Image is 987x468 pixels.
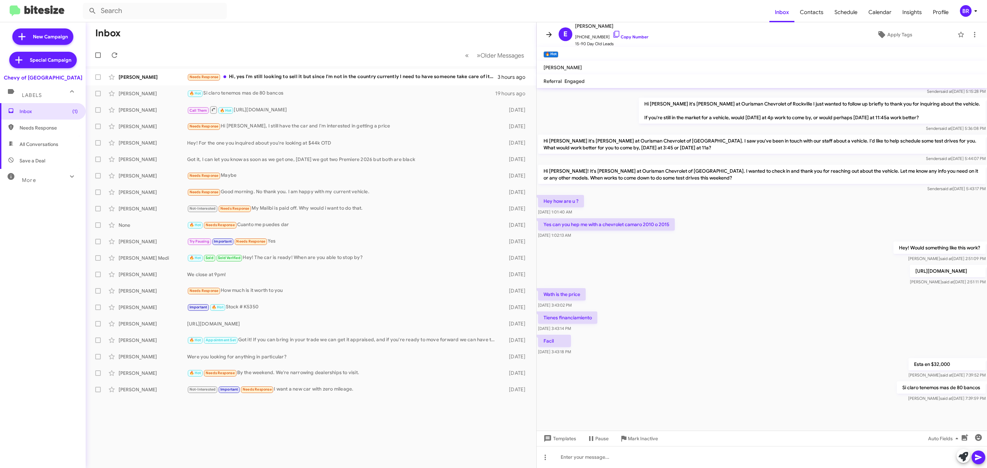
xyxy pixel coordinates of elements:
div: [DATE] [500,107,531,113]
span: Contacts [794,2,829,22]
span: 🔥 Hot [190,371,201,375]
span: Needs Response [236,239,265,244]
div: [PERSON_NAME] [119,320,187,327]
div: Good morning. No thank you. I am happy with my current vehicle. [187,188,500,196]
p: Si claro tenemos mas de 80 bancos [897,381,986,394]
span: 🔥 Hot [212,305,223,309]
span: Needs Response [190,124,219,128]
button: Templates [537,432,582,445]
div: [DATE] [500,139,531,146]
p: Hi [PERSON_NAME] it's [PERSON_NAME] at Ourisman Chevrolet of [GEOGRAPHIC_DATA]. I saw you've been... [538,135,986,154]
span: [DATE] 1:02:13 AM [538,233,571,238]
p: Tienes financiamiento [538,311,597,324]
h1: Inbox [95,28,121,39]
span: [PERSON_NAME] [DATE] 2:51:09 PM [908,256,986,261]
div: [PERSON_NAME] [119,156,187,163]
span: 🔥 Hot [220,108,232,113]
div: [PERSON_NAME] [119,107,187,113]
span: Important [214,239,232,244]
span: Labels [22,92,42,98]
div: I want a new car with zero mileage. [187,385,500,393]
span: [DATE] 3:43:14 PM [538,326,571,331]
div: By the weekend. We're narrowing dealerships to visit. [187,369,500,377]
span: 🔥 Hot [190,256,201,260]
span: Needs Response [206,371,235,375]
div: [DATE] [500,271,531,278]
div: [DATE] [500,304,531,311]
div: [DATE] [500,255,531,261]
div: Were you looking for anything in particular? [187,353,500,360]
button: Mark Inactive [614,432,663,445]
a: Insights [897,2,927,22]
span: Pause [595,432,609,445]
a: Special Campaign [9,52,77,68]
div: [PERSON_NAME] [119,189,187,196]
p: Hi [PERSON_NAME]! It's [PERSON_NAME] at Ourisman Chevrolet of [GEOGRAPHIC_DATA]. I wanted to chec... [538,165,986,184]
button: Auto Fields [923,432,966,445]
div: [PERSON_NAME] [119,353,187,360]
div: Got it! If you can bring in your trade we can get it appraised, and if you're ready to move forwa... [187,336,500,344]
span: Mark Inactive [628,432,658,445]
div: [PERSON_NAME] [119,370,187,377]
span: said at [940,396,952,401]
span: All Conversations [20,141,58,148]
span: Inbox [769,2,794,22]
div: Maybe [187,172,500,180]
button: Previous [461,48,473,62]
a: Profile [927,2,954,22]
span: Calendar [863,2,897,22]
div: [PERSON_NAME] [119,271,187,278]
span: E [563,29,568,40]
div: None [119,222,187,229]
p: Esta en $32,000 [909,358,986,370]
p: [URL][DOMAIN_NAME] [910,265,986,277]
a: Copy Number [612,34,648,39]
span: said at [939,126,951,131]
span: [PERSON_NAME] [DATE] 2:51:11 PM [910,279,986,284]
span: Important [220,387,238,392]
a: New Campaign [12,28,73,45]
span: 🔥 Hot [190,91,201,96]
span: 🔥 Hot [190,338,201,342]
span: Sender [DATE] 5:44:07 PM [926,156,986,161]
div: [DATE] [500,353,531,360]
p: Wath is the price [538,288,586,300]
button: Pause [582,432,614,445]
small: 🔥 Hot [544,51,558,58]
button: BR [954,5,979,17]
div: Hi [PERSON_NAME], I still have the car and I'm interested in getting a price [187,122,500,130]
div: Got it, I can let you know as soon as we get one, [DATE] we got two Premiere 2026 but both are black [187,156,500,163]
a: Schedule [829,2,863,22]
span: [DATE] 3:43:18 PM [538,349,571,354]
span: Referral [544,78,562,84]
div: 19 hours ago [495,90,531,97]
div: Stock # K5350 [187,303,500,311]
div: [DATE] [500,205,531,212]
div: [DATE] [500,222,531,229]
span: Try Pausing [190,239,209,244]
p: Yes can you hep me with a chevrolet camaro 2010 o 2015 [538,218,675,231]
span: [PERSON_NAME] [DATE] 7:39:59 PM [908,396,986,401]
span: Call Them [190,108,207,113]
div: [DATE] [500,172,531,179]
div: [PERSON_NAME] [119,337,187,344]
span: Needs Response [190,173,219,178]
div: [DATE] [500,156,531,163]
span: [DATE] 3:43:02 PM [538,303,572,308]
span: Needs Response [243,387,272,392]
span: Auto Fields [928,432,961,445]
span: Not-Interested [190,387,216,392]
span: [PHONE_NUMBER] [575,30,648,40]
span: Not-Interested [190,206,216,211]
div: [DATE] [500,287,531,294]
span: Sold [206,256,214,260]
span: Sender [DATE] 5:15:28 PM [927,89,986,94]
div: [PERSON_NAME] [119,287,187,294]
div: [DATE] [500,337,531,344]
div: [DATE] [500,189,531,196]
div: Hey! The car is ready! When are you able to stop by? [187,254,500,262]
div: [PERSON_NAME] Medi [119,255,187,261]
div: [PERSON_NAME] [119,205,187,212]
